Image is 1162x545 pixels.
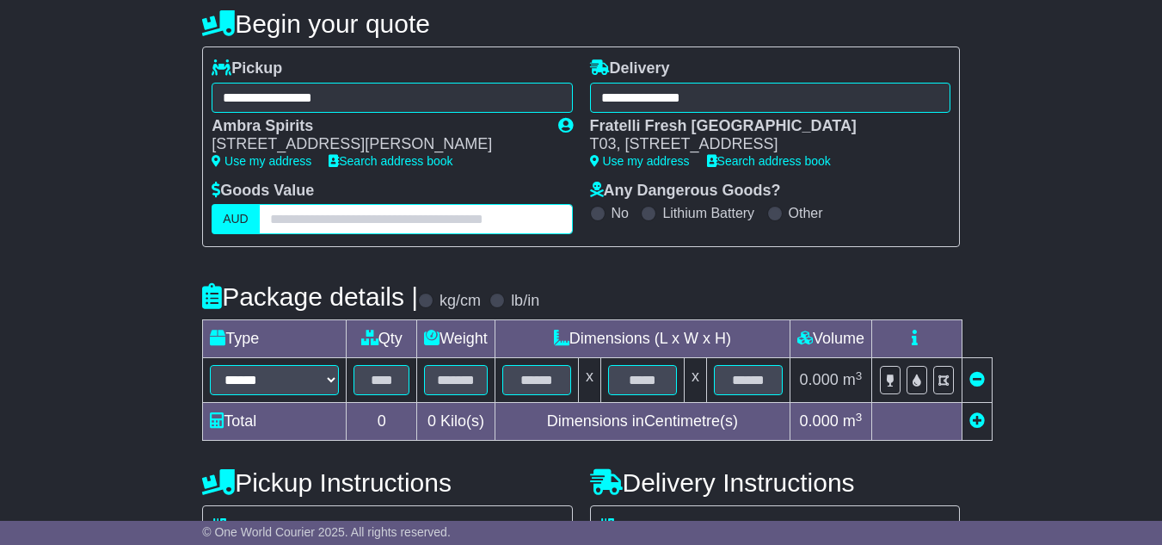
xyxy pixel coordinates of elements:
[578,358,600,403] td: x
[440,292,481,311] label: kg/cm
[202,9,960,38] h4: Begin your quote
[202,525,451,539] span: © One World Courier 2025. All rights reserved.
[212,135,540,154] div: [STREET_ADDRESS][PERSON_NAME]
[800,371,839,388] span: 0.000
[212,182,314,201] label: Goods Value
[417,320,495,358] td: Weight
[511,292,539,311] label: lb/in
[212,204,260,234] label: AUD
[856,411,863,424] sup: 3
[495,320,790,358] td: Dimensions (L x W x H)
[495,403,790,441] td: Dimensions in Centimetre(s)
[347,320,417,358] td: Qty
[843,412,863,430] span: m
[590,182,781,201] label: Any Dangerous Goods?
[969,412,985,430] a: Add new item
[590,59,670,78] label: Delivery
[427,412,436,430] span: 0
[969,371,985,388] a: Remove this item
[212,518,333,537] label: Address Type
[662,205,754,221] label: Lithium Battery
[800,412,839,430] span: 0.000
[417,403,495,441] td: Kilo(s)
[202,282,418,311] h4: Package details |
[212,59,282,78] label: Pickup
[203,320,347,358] td: Type
[707,154,831,168] a: Search address book
[590,154,690,168] a: Use my address
[684,358,706,403] td: x
[789,205,823,221] label: Other
[329,154,452,168] a: Search address book
[856,369,863,382] sup: 3
[347,403,417,441] td: 0
[590,468,960,497] h4: Delivery Instructions
[212,154,311,168] a: Use my address
[212,117,540,136] div: Ambra Spirits
[203,403,347,441] td: Total
[599,518,721,537] label: Address Type
[612,205,629,221] label: No
[590,117,933,136] div: Fratelli Fresh [GEOGRAPHIC_DATA]
[590,135,933,154] div: T03, [STREET_ADDRESS]
[843,371,863,388] span: m
[202,468,572,497] h4: Pickup Instructions
[790,320,871,358] td: Volume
